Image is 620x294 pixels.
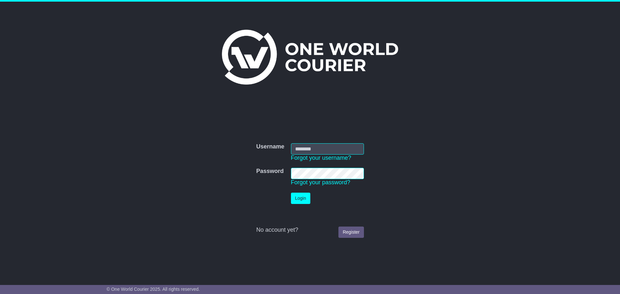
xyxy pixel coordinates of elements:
img: One World [222,30,398,85]
a: Forgot your username? [291,155,351,161]
span: © One World Courier 2025. All rights reserved. [107,287,200,292]
div: No account yet? [256,227,364,234]
a: Register [338,227,364,238]
a: Forgot your password? [291,179,350,186]
label: Password [256,168,284,175]
button: Login [291,193,310,204]
label: Username [256,143,284,150]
